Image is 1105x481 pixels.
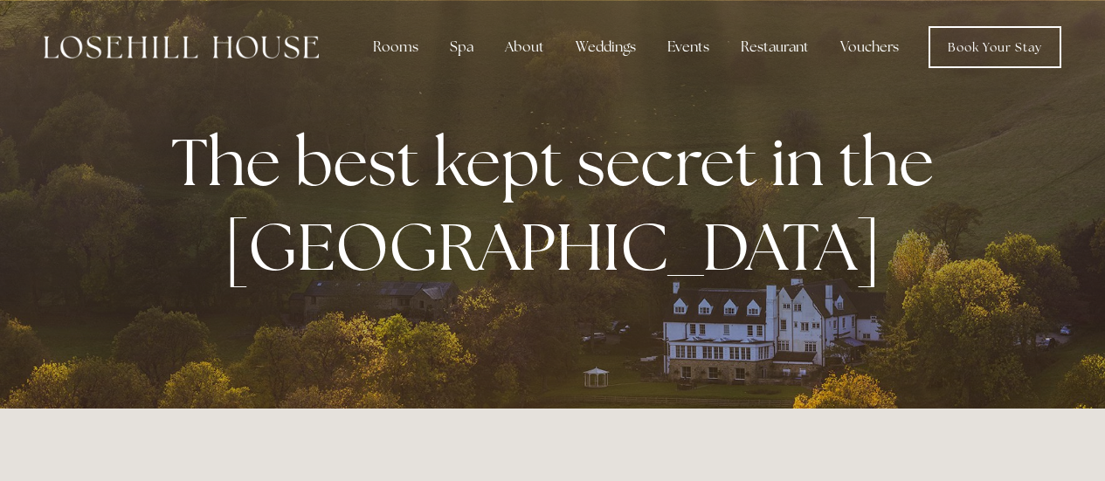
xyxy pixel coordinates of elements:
[171,119,948,290] strong: The best kept secret in the [GEOGRAPHIC_DATA]
[491,30,558,65] div: About
[727,30,823,65] div: Restaurant
[44,36,319,58] img: Losehill House
[436,30,487,65] div: Spa
[359,30,432,65] div: Rooms
[562,30,650,65] div: Weddings
[826,30,913,65] a: Vouchers
[653,30,723,65] div: Events
[929,26,1061,68] a: Book Your Stay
